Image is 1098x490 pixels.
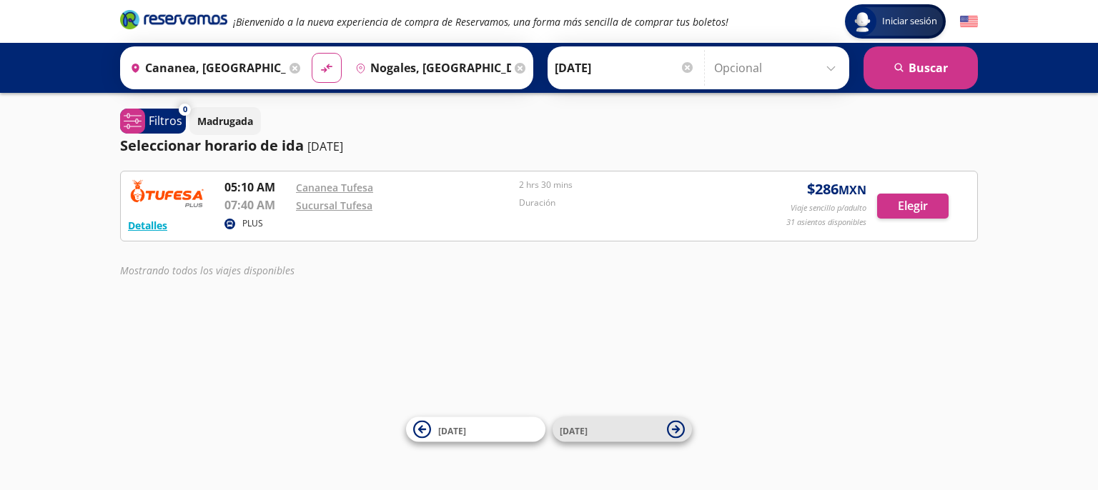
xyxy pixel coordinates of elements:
[519,196,735,209] p: Duración
[189,107,261,135] button: Madrugada
[120,135,304,156] p: Seleccionar horario de ida
[786,216,866,229] p: 31 asientos disponibles
[197,114,253,129] p: Madrugada
[120,9,227,34] a: Brand Logo
[560,424,588,436] span: [DATE]
[350,50,511,86] input: Buscar Destino
[519,179,735,191] p: 2 hrs 30 mins
[438,424,466,436] span: [DATE]
[183,104,187,116] span: 0
[120,109,186,134] button: 0Filtros
[296,181,373,194] a: Cananea Tufesa
[553,417,692,442] button: [DATE]
[960,13,978,31] button: English
[307,138,343,155] p: [DATE]
[876,14,943,29] span: Iniciar sesión
[406,417,545,442] button: [DATE]
[224,196,289,214] p: 07:40 AM
[120,264,295,277] em: Mostrando todos los viajes disponibles
[807,179,866,200] span: $ 286
[149,112,182,129] p: Filtros
[242,217,263,230] p: PLUS
[124,50,286,86] input: Buscar Origen
[296,199,372,212] a: Sucursal Tufesa
[233,15,728,29] em: ¡Bienvenido a la nueva experiencia de compra de Reservamos, una forma más sencilla de comprar tus...
[791,202,866,214] p: Viaje sencillo p/adulto
[864,46,978,89] button: Buscar
[877,194,949,219] button: Elegir
[128,179,207,207] img: RESERVAMOS
[128,218,167,233] button: Detalles
[714,50,842,86] input: Opcional
[839,182,866,198] small: MXN
[555,50,695,86] input: Elegir Fecha
[224,179,289,196] p: 05:10 AM
[120,9,227,30] i: Brand Logo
